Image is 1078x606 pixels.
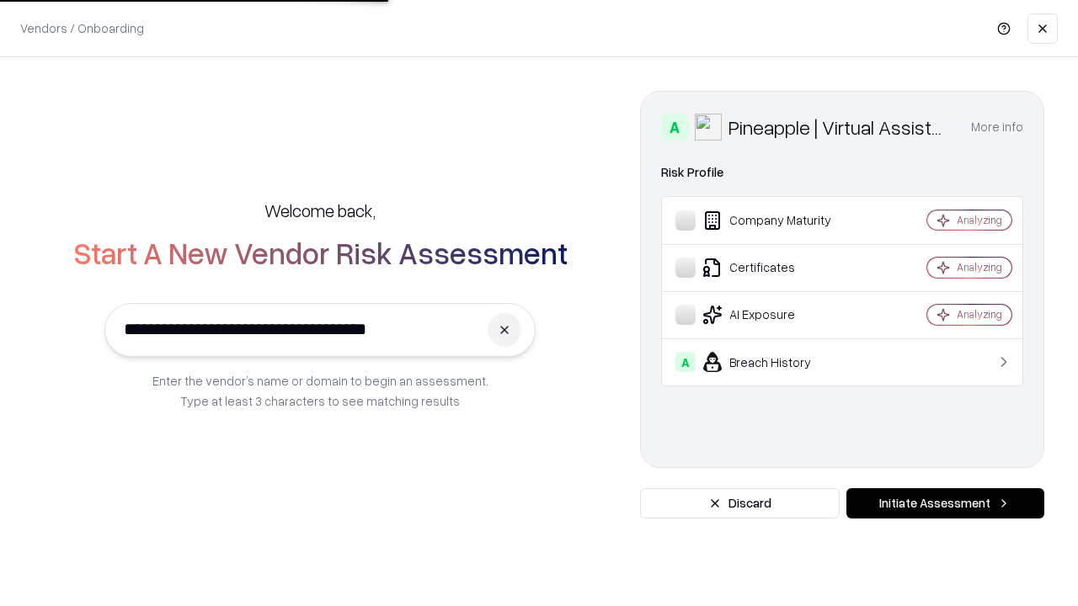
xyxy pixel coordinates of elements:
[152,370,488,411] p: Enter the vendor’s name or domain to begin an assessment. Type at least 3 characters to see match...
[675,210,877,231] div: Company Maturity
[675,258,877,278] div: Certificates
[264,199,376,222] h5: Welcome back,
[675,305,877,325] div: AI Exposure
[640,488,840,518] button: Discard
[957,307,1002,322] div: Analyzing
[20,19,144,37] p: Vendors / Onboarding
[661,162,1023,183] div: Risk Profile
[675,352,696,372] div: A
[675,352,877,372] div: Breach History
[846,488,1044,518] button: Initiate Assessment
[73,236,568,269] h2: Start A New Vendor Risk Assessment
[971,112,1023,142] button: More info
[957,260,1002,274] div: Analyzing
[728,114,951,141] div: Pineapple | Virtual Assistant Agency
[957,213,1002,227] div: Analyzing
[661,114,688,141] div: A
[695,114,722,141] img: Pineapple | Virtual Assistant Agency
